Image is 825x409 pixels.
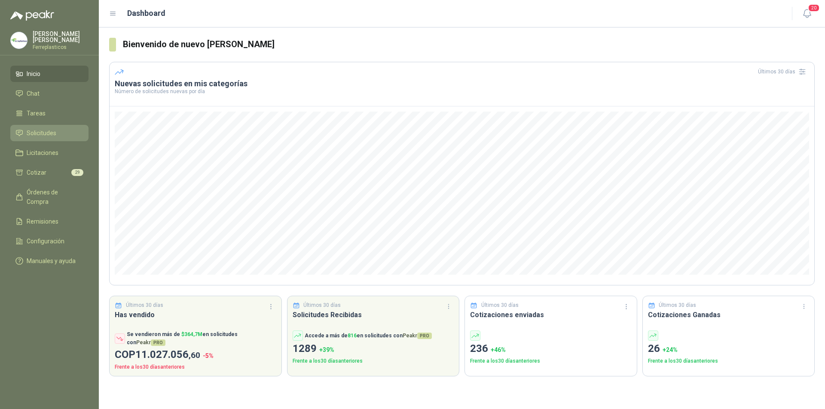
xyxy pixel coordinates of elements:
[115,363,276,371] p: Frente a los 30 días anteriores
[27,109,46,118] span: Tareas
[127,7,165,19] h1: Dashboard
[470,357,632,365] p: Frente a los 30 días anteriores
[10,184,89,210] a: Órdenes de Compra
[758,65,809,79] div: Últimos 30 días
[470,309,632,320] h3: Cotizaciones enviadas
[10,85,89,102] a: Chat
[33,31,89,43] p: [PERSON_NAME] [PERSON_NAME]
[659,301,696,309] p: Últimos 30 días
[27,128,56,138] span: Solicitudes
[151,339,165,346] span: PRO
[27,236,64,246] span: Configuración
[136,339,165,345] span: Peakr
[417,333,432,339] span: PRO
[10,125,89,141] a: Solicitudes
[33,45,89,50] p: Ferreplasticos
[27,188,80,206] span: Órdenes de Compra
[181,331,202,337] span: $ 364,7M
[71,169,83,176] span: 29
[293,309,454,320] h3: Solicitudes Recibidas
[123,38,815,51] h3: Bienvenido de nuevo [PERSON_NAME]
[27,69,40,79] span: Inicio
[648,341,810,357] p: 26
[303,301,341,309] p: Últimos 30 días
[127,330,276,347] p: Se vendieron más de en solicitudes con
[27,217,58,226] span: Remisiones
[648,309,810,320] h3: Cotizaciones Ganadas
[319,346,334,353] span: + 39 %
[348,333,357,339] span: 816
[115,309,276,320] h3: Has vendido
[189,350,200,360] span: ,60
[305,332,432,340] p: Accede a más de en solicitudes con
[11,32,27,48] img: Company Logo
[27,168,46,177] span: Cotizar
[115,347,276,363] p: COP
[27,256,76,266] span: Manuales y ayuda
[808,4,820,12] span: 20
[481,301,519,309] p: Últimos 30 días
[293,341,454,357] p: 1289
[10,105,89,121] a: Tareas
[135,348,200,361] span: 11.027.056
[10,233,89,249] a: Configuración
[10,253,89,269] a: Manuales y ayuda
[10,164,89,181] a: Cotizar29
[293,357,454,365] p: Frente a los 30 días anteriores
[403,333,432,339] span: Peakr
[115,89,809,94] p: Número de solicitudes nuevas por día
[203,352,214,359] span: -5 %
[115,79,809,89] h3: Nuevas solicitudes en mis categorías
[491,346,506,353] span: + 46 %
[10,145,89,161] a: Licitaciones
[27,148,58,158] span: Licitaciones
[663,346,678,353] span: + 24 %
[648,357,810,365] p: Frente a los 30 días anteriores
[470,341,632,357] p: 236
[10,66,89,82] a: Inicio
[126,301,163,309] p: Últimos 30 días
[10,10,54,21] img: Logo peakr
[799,6,815,21] button: 20
[10,213,89,230] a: Remisiones
[27,89,40,98] span: Chat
